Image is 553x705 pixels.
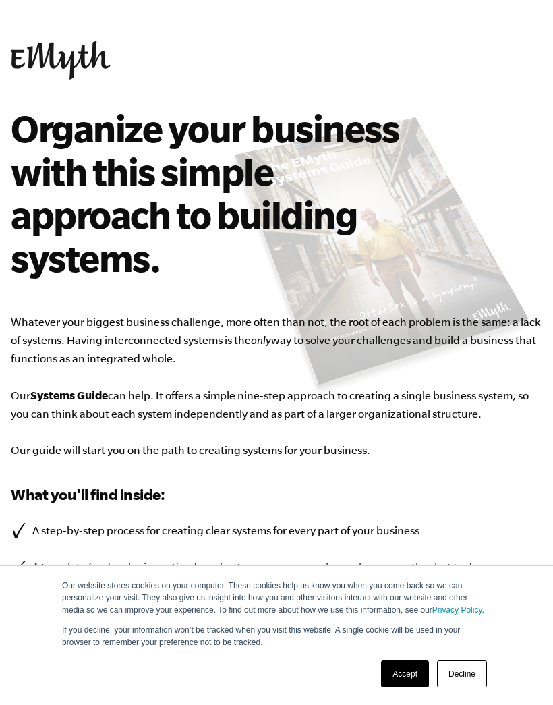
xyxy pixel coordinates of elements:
[160,561,222,573] i: action-based
[381,660,429,687] a: Accept
[11,484,542,505] h3: What you'll find inside:
[62,580,491,616] p: Our website stores cookies on your computer. These cookies help us know you when you come back so...
[11,41,111,80] img: EMyth
[11,521,542,540] li: A step-by-step process for creating clear systems for every part of your business
[437,660,487,687] a: Decline
[30,389,108,401] b: Systems Guide
[11,313,542,459] p: Whatever your biggest business challenge, more often than not, the root of each problem is the sa...
[11,107,409,279] h2: Organize your business with this simple approach to building systems.
[432,605,482,615] a: Privacy Policy
[11,558,542,576] li: A template for developing systems, so your employees know exactly what to do
[62,624,491,648] p: If you decline, your information won’t be tracked when you visit this website. A single cookie wi...
[251,334,271,346] i: only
